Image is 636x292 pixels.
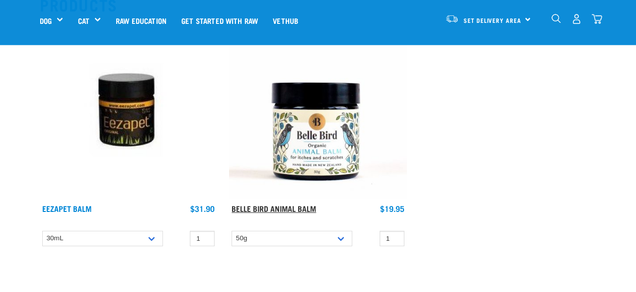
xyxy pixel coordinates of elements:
div: $19.95 [380,204,404,213]
div: $31.90 [190,204,215,213]
a: Vethub [265,0,306,40]
a: Cat [78,15,89,26]
img: home-icon@2x.png [592,14,602,24]
img: 931b65 ab7fdd8f3cc0426aa39a6cec99e12605mv2 d 1954 1954 s 2 [229,21,406,199]
img: Eezapet Anti Itch Cream [40,21,217,199]
span: Set Delivery Area [464,18,521,22]
a: Raw Education [108,0,174,40]
a: Belle Bird Animal Balm [232,206,316,210]
input: 1 [190,231,215,246]
a: Dog [40,15,52,26]
img: home-icon-1@2x.png [552,14,561,23]
img: van-moving.png [445,14,459,23]
input: 1 [380,231,404,246]
a: Eezapet Balm [42,206,91,210]
img: user.png [571,14,582,24]
a: Get started with Raw [174,0,265,40]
